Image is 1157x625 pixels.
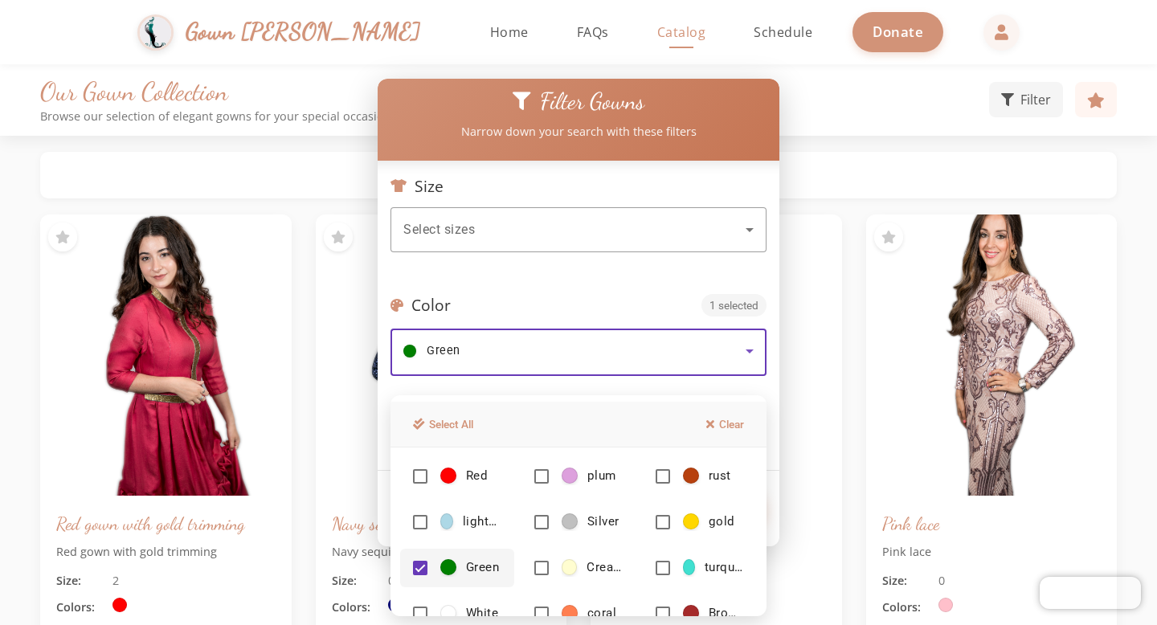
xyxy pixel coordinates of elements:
span: plum [587,468,616,484]
span: lightblue [463,513,501,530]
span: rust [709,468,731,484]
span: turquoise [705,559,744,576]
span: coral [587,605,616,622]
span: Cream [587,559,623,576]
span: gold [709,513,735,530]
span: Green [466,559,499,576]
span: Red [466,468,488,484]
button: Clear [697,411,754,437]
button: Select All [403,411,483,437]
span: Silver [587,513,619,530]
span: White [466,605,498,622]
iframe: Chatra live chat [1040,577,1141,609]
span: Brown [709,605,744,622]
